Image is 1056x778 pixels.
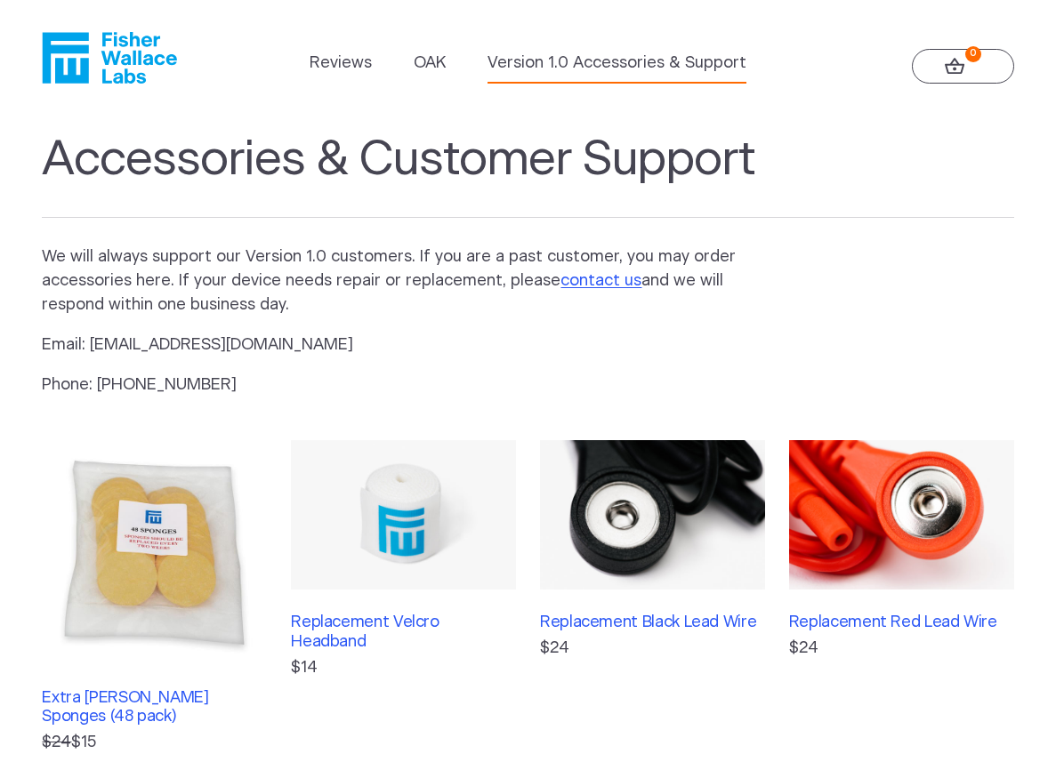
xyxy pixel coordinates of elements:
h1: Accessories & Customer Support [42,132,1013,218]
p: $24 [789,637,1014,661]
h3: Extra [PERSON_NAME] Sponges (48 pack) [42,689,267,727]
strong: 0 [965,46,981,62]
a: 0 [912,49,1014,84]
s: $24 [42,734,71,750]
p: $14 [291,656,516,680]
h3: Replacement Velcro Headband [291,614,516,652]
a: Version 1.0 Accessories & Support [488,52,746,76]
p: Phone: [PHONE_NUMBER] [42,373,768,397]
a: OAK [414,52,446,76]
a: Extra [PERSON_NAME] Sponges (48 pack) $24$15 [42,440,267,755]
a: Replacement Black Lead Wire$24 [540,440,765,755]
p: We will always support our Version 1.0 customers. If you are a past customer, you may order acces... [42,245,768,317]
p: $24 [540,637,765,661]
h3: Replacement Red Lead Wire [789,614,1014,633]
p: $15 [42,731,267,755]
a: Replacement Red Lead Wire$24 [789,440,1014,755]
img: Replacement Red Lead Wire [789,440,1014,590]
p: Email: [EMAIL_ADDRESS][DOMAIN_NAME] [42,333,768,357]
a: Reviews [310,52,372,76]
img: Extra Fisher Wallace Sponges (48 pack) [42,440,267,665]
img: Replacement Velcro Headband [291,440,516,590]
img: Replacement Black Lead Wire [540,440,765,590]
h3: Replacement Black Lead Wire [540,614,765,633]
a: Replacement Velcro Headband$14 [291,440,516,755]
a: contact us [560,273,641,289]
a: Fisher Wallace [42,32,177,84]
